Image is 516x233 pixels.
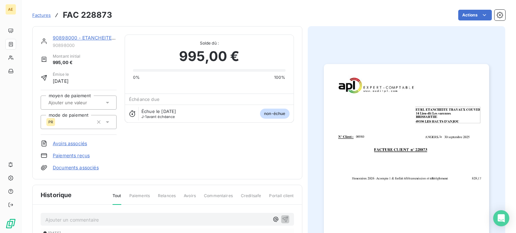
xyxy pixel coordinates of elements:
h3: FAC 228873 [63,9,112,21]
span: Creditsafe [241,193,261,204]
span: Relances [158,193,176,204]
span: PR [48,120,53,124]
a: Factures [32,12,51,18]
input: Ajouter une valeur [48,100,115,106]
span: non-échue [260,109,289,119]
span: Solde dû : [133,40,285,46]
span: Commentaires [204,193,233,204]
div: Open Intercom Messenger [493,210,509,226]
img: Logo LeanPay [5,218,16,229]
span: 995,00 € [179,46,239,66]
div: AE [5,4,16,15]
span: Échéance due [129,97,160,102]
span: Montant initial [53,53,80,59]
span: Tout [113,193,121,205]
span: 0% [133,74,140,80]
span: 995,00 € [53,59,80,66]
a: Avoirs associés [53,140,87,147]
span: 100% [274,74,286,80]
span: Échue le [DATE] [141,109,176,114]
span: Paiements [129,193,150,204]
button: Actions [458,10,492,20]
span: J-1 [141,114,146,119]
span: Portail client [269,193,294,204]
a: 90898000 - ETANCHEITE TRAVAUX COUVERTURE [53,35,169,41]
a: Paiements reçus [53,152,90,159]
span: [DATE] [53,77,69,84]
span: avant échéance [141,115,175,119]
a: Documents associés [53,164,99,171]
span: 90898000 [53,43,117,48]
span: Émise le [53,71,69,77]
span: Avoirs [184,193,196,204]
span: Historique [41,190,72,199]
